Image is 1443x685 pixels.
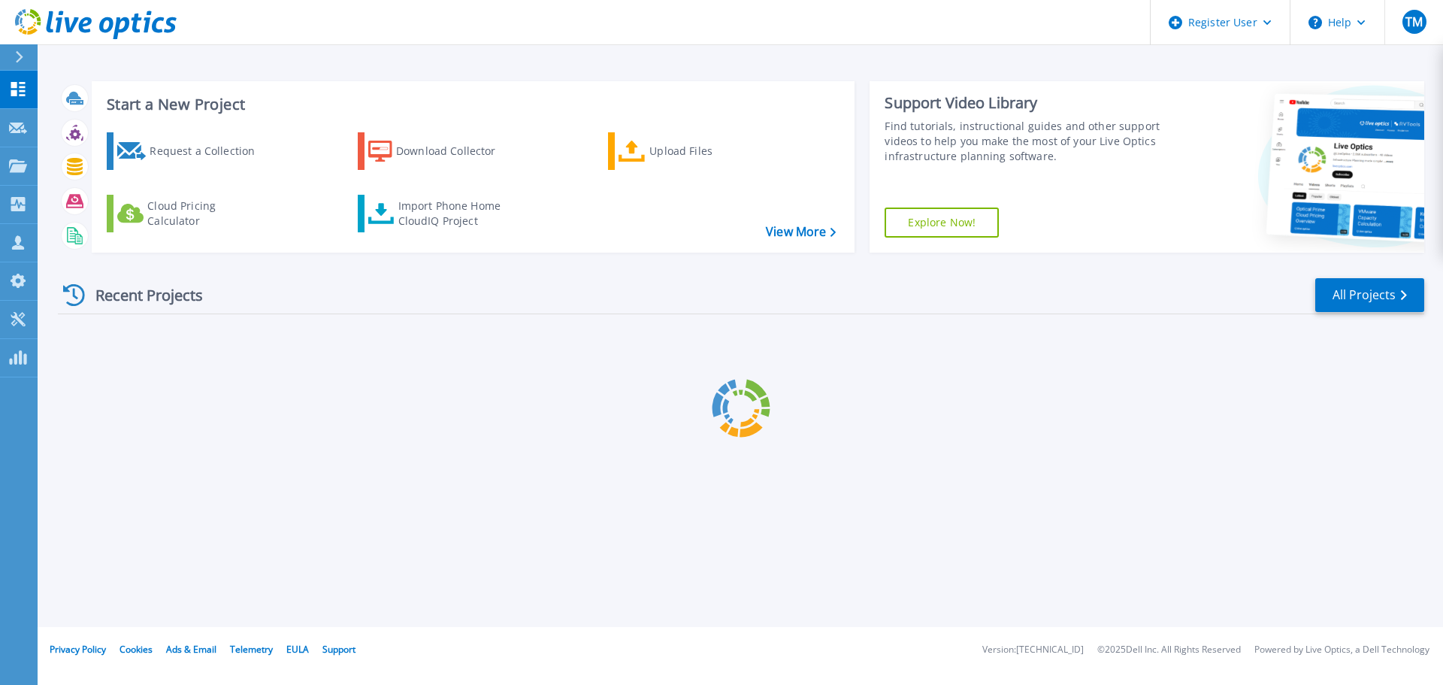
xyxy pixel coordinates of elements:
div: Request a Collection [150,136,270,166]
a: View More [766,225,836,239]
a: EULA [286,643,309,656]
h3: Start a New Project [107,96,836,113]
div: Download Collector [396,136,516,166]
a: Support [322,643,355,656]
a: Download Collector [358,132,525,170]
div: Upload Files [649,136,770,166]
div: Cloud Pricing Calculator [147,199,268,229]
li: © 2025 Dell Inc. All Rights Reserved [1097,645,1241,655]
a: Upload Files [608,132,776,170]
a: Explore Now! [885,208,999,238]
a: Telemetry [230,643,273,656]
li: Version: [TECHNICAL_ID] [982,645,1084,655]
div: Recent Projects [58,277,223,314]
a: Cloud Pricing Calculator [107,195,274,232]
div: Find tutorials, instructional guides and other support videos to help you make the most of your L... [885,119,1167,164]
a: Request a Collection [107,132,274,170]
span: TM [1405,16,1423,28]
div: Support Video Library [885,93,1167,113]
li: Powered by Live Optics, a Dell Technology [1254,645,1429,655]
a: Cookies [119,643,153,656]
div: Import Phone Home CloudIQ Project [398,199,516,229]
a: All Projects [1315,278,1424,312]
a: Privacy Policy [50,643,106,656]
a: Ads & Email [166,643,216,656]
